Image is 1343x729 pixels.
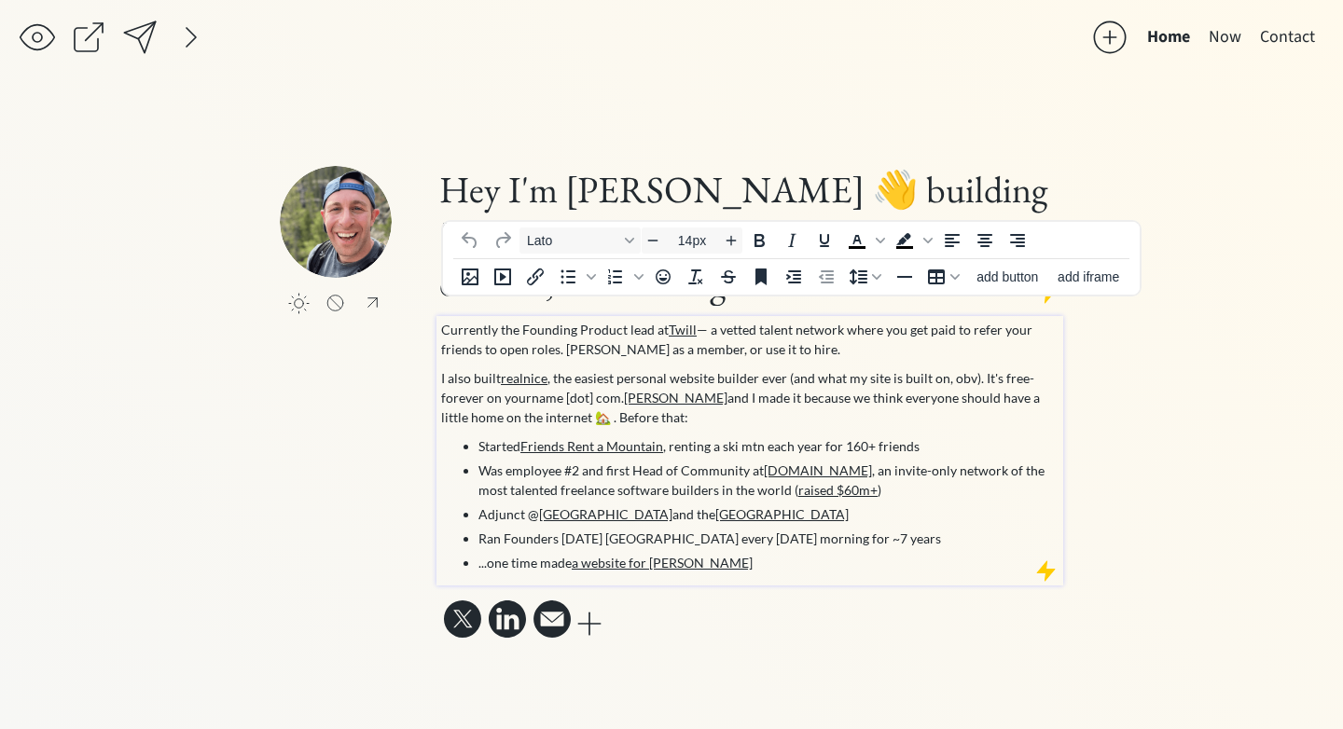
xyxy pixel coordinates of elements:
[519,227,641,254] button: Font Lato
[487,264,519,290] button: add video
[745,264,777,290] button: Anchor
[552,264,599,290] div: Bullet list
[539,506,672,522] a: [GEOGRAPHIC_DATA]
[454,227,486,254] button: Undo
[478,553,1059,572] li: ...one time made
[439,166,1060,306] h1: Hey I'm [PERSON_NAME] 👋 building [GEOGRAPHIC_DATA], hosting dinners, and renting ski mountains
[669,322,697,337] a: Twill
[478,436,1059,456] li: Started , renting a ski mtn each year for 160+ friends
[600,264,646,290] div: Numbered list
[1058,269,1119,284] span: add iframe
[1199,19,1251,56] button: Now
[487,227,519,254] button: Redo
[519,264,551,290] button: Insert/edit link
[809,227,840,254] button: Underline
[520,438,663,454] a: Friends Rent a Mountain
[889,227,935,254] div: Background color Black
[713,264,744,290] button: Strikethrough
[764,462,872,478] a: [DOMAIN_NAME]
[976,269,1038,284] span: add button
[624,390,727,406] a: [PERSON_NAME]
[478,461,1059,500] li: Was employee #2 and first Head of Community at , an invite-only network of the most talented free...
[478,504,1059,524] li: Adjunct @ and the
[843,264,888,290] button: Line height
[454,264,486,290] button: Insert image
[810,264,842,290] button: Decrease indent
[889,264,921,290] button: Horizontal line
[1049,264,1128,290] button: add iframe
[720,227,742,254] button: Increase font size
[478,529,1059,548] li: Ran Founders [DATE] [GEOGRAPHIC_DATA] every [DATE] morning for ~7 years
[527,233,618,248] span: Lato
[1138,19,1199,56] button: Home
[501,370,547,386] a: realnice
[441,320,1059,359] p: Currently the Founding Product lead at — a vetted talent network where you get paid to refer your...
[1251,19,1324,56] button: Contact
[1002,227,1033,254] button: Align right
[572,555,753,571] a: a website for [PERSON_NAME]
[936,227,968,254] button: Align left
[715,506,849,522] a: [GEOGRAPHIC_DATA]
[798,482,878,498] a: raised $60m+
[841,227,888,254] div: Text color Black
[778,264,810,290] button: Increase indent
[776,227,808,254] button: Italic
[967,264,1048,290] button: add button
[642,227,664,254] button: Decrease font size
[743,227,775,254] button: Bold
[921,264,966,290] button: Table
[969,227,1001,254] button: Align center
[441,368,1059,427] p: I also built , the easiest personal website builder ever (and what my site is built on, obv). It'...
[680,264,712,290] button: Clear formatting
[647,264,679,290] button: Emojis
